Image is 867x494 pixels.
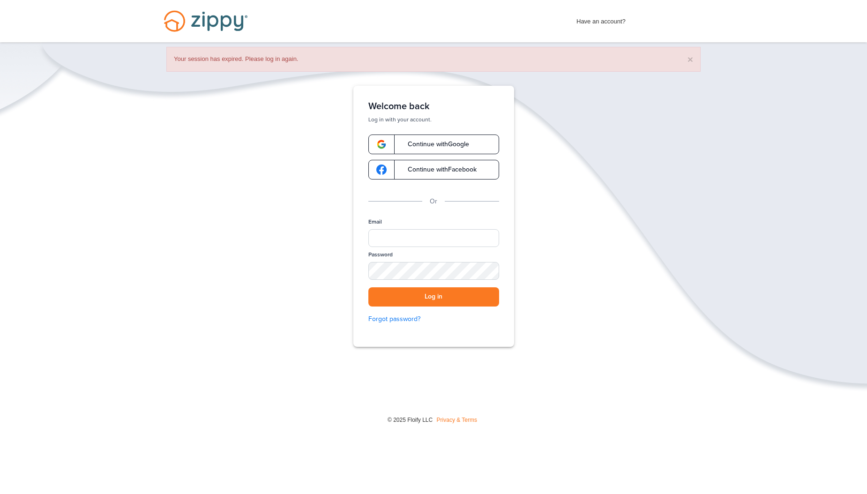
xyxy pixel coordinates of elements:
a: Forgot password? [368,314,499,324]
button: Log in [368,287,499,307]
p: Log in with your account. [368,116,499,123]
img: google-logo [376,165,387,175]
span: © 2025 Floify LLC [388,417,433,423]
input: Email [368,229,499,247]
a: Privacy & Terms [437,417,477,423]
span: Continue with Google [398,141,469,148]
h1: Welcome back [368,101,499,112]
input: Password [368,262,499,280]
p: Or [430,196,437,207]
span: Continue with Facebook [398,166,477,173]
img: google-logo [376,139,387,150]
a: google-logoContinue withGoogle [368,135,499,154]
a: google-logoContinue withFacebook [368,160,499,180]
label: Email [368,218,382,226]
button: × [688,54,693,64]
label: Password [368,251,393,259]
div: Your session has expired. Please log in again. [166,47,701,72]
span: Have an account? [576,12,626,27]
